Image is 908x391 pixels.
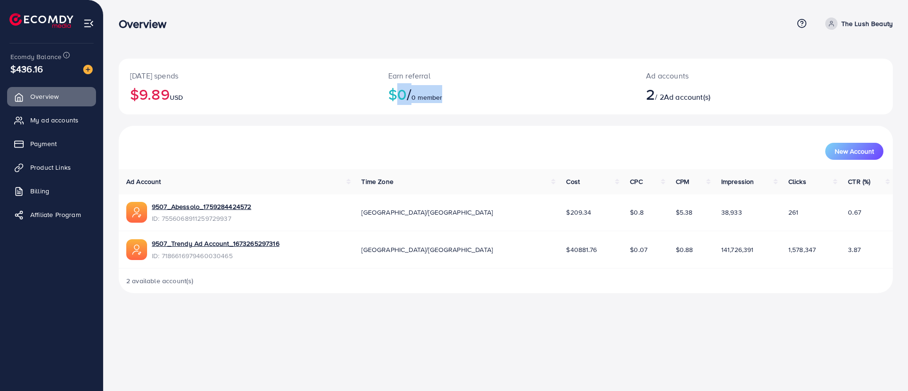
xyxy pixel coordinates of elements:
[30,139,57,148] span: Payment
[411,93,442,102] span: 0 member
[868,348,901,384] iframe: Chat
[126,202,147,223] img: ic-ads-acc.e4c84228.svg
[848,177,870,186] span: CTR (%)
[9,13,73,28] img: logo
[646,70,817,81] p: Ad accounts
[630,177,642,186] span: CPC
[83,18,94,29] img: menu
[566,177,580,186] span: Cost
[152,251,279,261] span: ID: 7186616979460030465
[30,92,59,101] span: Overview
[676,208,693,217] span: $5.38
[841,18,893,29] p: The Lush Beauty
[676,245,693,254] span: $0.88
[788,208,798,217] span: 261
[130,85,366,103] h2: $9.89
[630,245,647,254] span: $0.07
[152,214,251,223] span: ID: 7556068911259729937
[676,177,689,186] span: CPM
[30,115,79,125] span: My ad accounts
[825,143,883,160] button: New Account
[721,208,742,217] span: 38,933
[848,208,861,217] span: 0.67
[126,177,161,186] span: Ad Account
[7,158,96,177] a: Product Links
[388,85,624,103] h2: $0
[7,205,96,224] a: Affiliate Program
[30,210,81,219] span: Affiliate Program
[721,245,754,254] span: 141,726,391
[388,70,624,81] p: Earn referral
[30,163,71,172] span: Product Links
[152,202,251,211] a: 9507_Abessolo_1759284424572
[407,83,411,105] span: /
[10,62,43,76] span: $436.16
[361,245,493,254] span: [GEOGRAPHIC_DATA]/[GEOGRAPHIC_DATA]
[7,134,96,153] a: Payment
[788,177,806,186] span: Clicks
[130,70,366,81] p: [DATE] spends
[664,92,710,102] span: Ad account(s)
[126,239,147,260] img: ic-ads-acc.e4c84228.svg
[126,276,194,286] span: 2 available account(s)
[835,148,874,155] span: New Account
[7,111,96,130] a: My ad accounts
[30,186,49,196] span: Billing
[83,65,93,74] img: image
[646,85,817,103] h2: / 2
[566,208,591,217] span: $209.34
[646,83,655,105] span: 2
[821,17,893,30] a: The Lush Beauty
[10,52,61,61] span: Ecomdy Balance
[361,208,493,217] span: [GEOGRAPHIC_DATA]/[GEOGRAPHIC_DATA]
[7,182,96,200] a: Billing
[788,245,816,254] span: 1,578,347
[170,93,183,102] span: USD
[152,239,279,248] a: 9507_Trendy Ad Account_1673265297316
[848,245,861,254] span: 3.87
[566,245,596,254] span: $40881.76
[361,177,393,186] span: Time Zone
[119,17,174,31] h3: Overview
[630,208,644,217] span: $0.8
[721,177,754,186] span: Impression
[7,87,96,106] a: Overview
